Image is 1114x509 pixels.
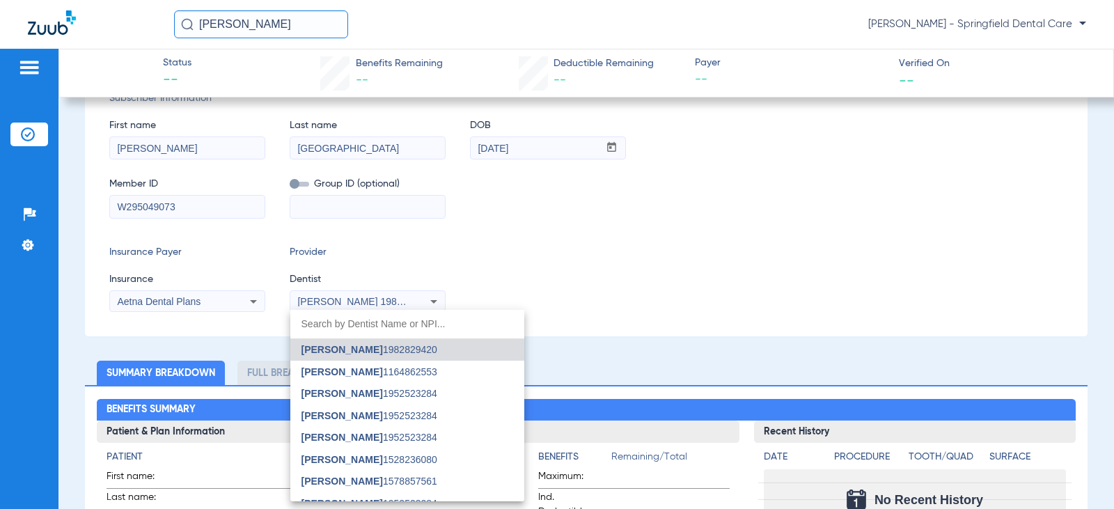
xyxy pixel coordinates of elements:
span: [PERSON_NAME] [301,432,383,443]
span: 1952523284 [301,411,437,421]
span: [PERSON_NAME] [301,410,383,421]
span: 1528236080 [301,455,437,464]
span: [PERSON_NAME] [301,388,383,399]
span: 1952523284 [301,499,437,508]
span: 1952523284 [301,389,437,398]
span: 1164862553 [301,367,437,377]
span: 1982829420 [301,345,437,354]
span: [PERSON_NAME] [301,476,383,487]
span: 1578857561 [301,476,437,486]
span: [PERSON_NAME] [301,344,383,355]
span: 1952523284 [301,432,437,442]
span: [PERSON_NAME] [301,498,383,509]
input: dropdown search [290,310,524,338]
span: [PERSON_NAME] [301,366,383,377]
span: [PERSON_NAME] [301,454,383,465]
